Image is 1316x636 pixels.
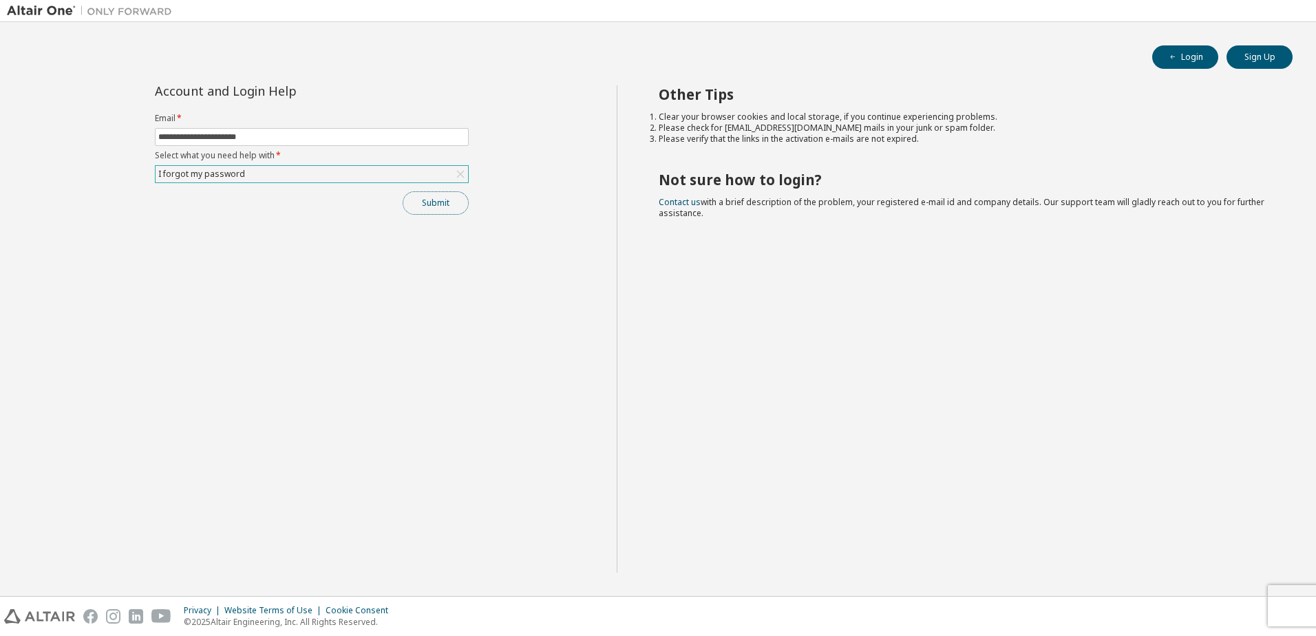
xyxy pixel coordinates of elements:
[659,171,1269,189] h2: Not sure how to login?
[156,167,247,182] div: I forgot my password
[659,196,701,208] a: Contact us
[4,609,75,624] img: altair_logo.svg
[155,113,469,124] label: Email
[184,605,224,616] div: Privacy
[659,85,1269,103] h2: Other Tips
[1227,45,1293,69] button: Sign Up
[155,85,406,96] div: Account and Login Help
[326,605,396,616] div: Cookie Consent
[184,616,396,628] p: © 2025 Altair Engineering, Inc. All Rights Reserved.
[659,123,1269,134] li: Please check for [EMAIL_ADDRESS][DOMAIN_NAME] mails in your junk or spam folder.
[403,191,469,215] button: Submit
[129,609,143,624] img: linkedin.svg
[7,4,179,18] img: Altair One
[659,196,1264,219] span: with a brief description of the problem, your registered e-mail id and company details. Our suppo...
[156,166,468,182] div: I forgot my password
[83,609,98,624] img: facebook.svg
[1152,45,1218,69] button: Login
[659,112,1269,123] li: Clear your browser cookies and local storage, if you continue experiencing problems.
[155,150,469,161] label: Select what you need help with
[106,609,120,624] img: instagram.svg
[151,609,171,624] img: youtube.svg
[224,605,326,616] div: Website Terms of Use
[659,134,1269,145] li: Please verify that the links in the activation e-mails are not expired.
